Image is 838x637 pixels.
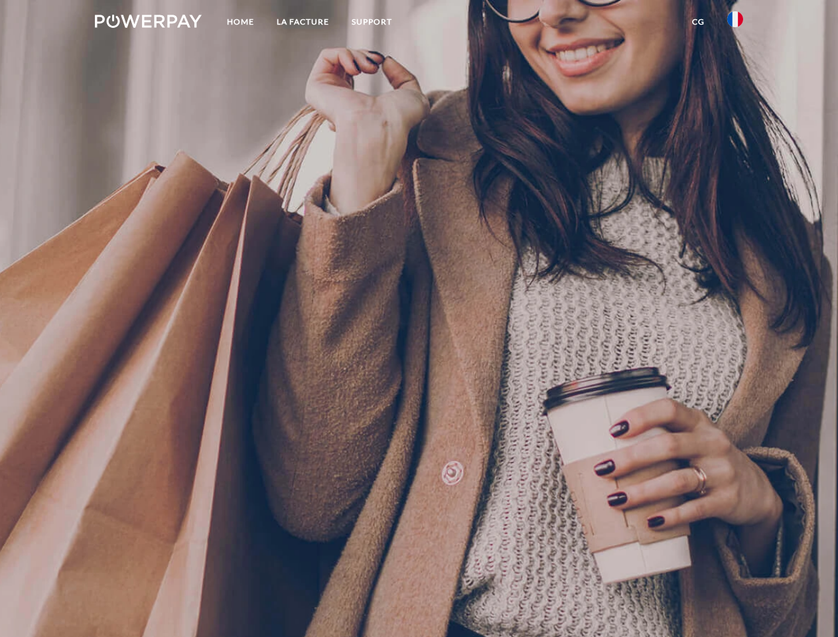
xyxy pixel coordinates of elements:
[340,10,403,34] a: Support
[265,10,340,34] a: LA FACTURE
[727,11,743,27] img: fr
[95,15,202,28] img: logo-powerpay-white.svg
[216,10,265,34] a: Home
[681,10,716,34] a: CG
